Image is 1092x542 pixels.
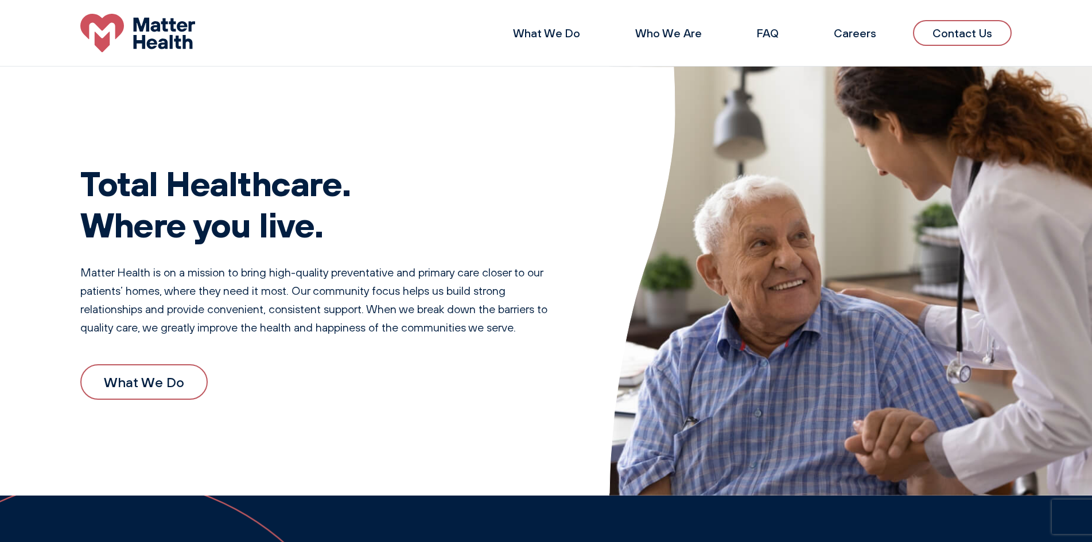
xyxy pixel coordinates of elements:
a: Careers [834,26,876,40]
a: FAQ [757,26,779,40]
a: Contact Us [913,20,1012,46]
a: What We Do [80,364,208,400]
a: Who We Are [635,26,702,40]
p: Matter Health is on a mission to bring high-quality preventative and primary care closer to our p... [80,263,564,337]
h1: Total Healthcare. Where you live. [80,162,564,245]
a: What We Do [513,26,580,40]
